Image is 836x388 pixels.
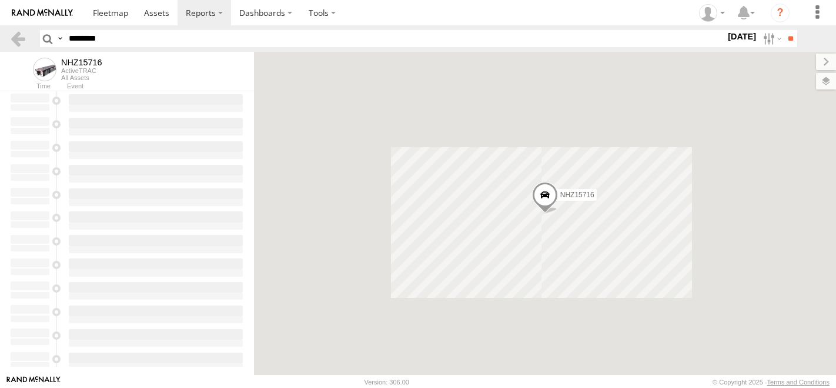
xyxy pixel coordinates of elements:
[767,379,830,386] a: Terms and Conditions
[12,9,73,17] img: rand-logo.svg
[55,30,65,47] label: Search Query
[61,67,102,74] div: ActiveTRAC
[9,30,26,47] a: Back to previous Page
[560,191,594,199] span: NHZ15716
[9,84,51,89] div: Time
[67,84,254,89] div: Event
[6,376,61,388] a: Visit our Website
[758,30,784,47] label: Search Filter Options
[695,4,729,22] div: Zulema McIntosch
[725,30,758,43] label: [DATE]
[61,58,102,67] div: NHZ15716 - View Asset History
[61,74,102,81] div: All Assets
[771,4,790,22] i: ?
[365,379,409,386] div: Version: 306.00
[713,379,830,386] div: © Copyright 2025 -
